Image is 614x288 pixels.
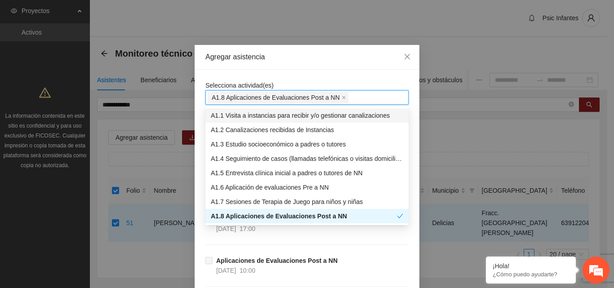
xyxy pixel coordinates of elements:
[205,82,274,89] span: Selecciona actividad(es)
[211,168,403,178] div: A1.5 Entrevista clínica inicial a padres o tutores de NN
[47,46,151,58] div: Chatee con nosotros ahora
[52,93,124,184] span: Estamos en línea.
[205,52,409,62] div: Agregar asistencia
[216,257,338,264] strong: Aplicaciones de Evaluaciones Post a NN
[404,53,411,60] span: close
[205,151,409,166] div: A1.4 Seguimiento de casos (llamadas telefónicas o visitas domiciliarias)
[395,45,419,69] button: Close
[216,267,236,274] span: [DATE]
[211,182,403,192] div: A1.6 Aplicación de evaluaciones Pre a NN
[240,225,255,232] span: 17:00
[211,154,403,164] div: A1.4 Seguimiento de casos (llamadas telefónicas o visitas domiciliarias)
[147,4,169,26] div: Minimizar ventana de chat en vivo
[493,271,569,278] p: ¿Cómo puedo ayudarte?
[205,123,409,137] div: A1.2 Canalizaciones recibidas de Instancias
[397,213,403,219] span: check
[493,262,569,270] div: ¡Hola!
[211,197,403,207] div: A1.7 Sesiones de Terapia de Juego para niños y niñas
[205,209,409,223] div: A1.8 Aplicaciones de Evaluaciones Post a NN
[212,93,340,102] span: A1.8 Aplicaciones de Evaluaciones Post a NN
[205,166,409,180] div: A1.5 Entrevista clínica inicial a padres o tutores de NN
[211,125,403,135] div: A1.2 Canalizaciones recibidas de Instancias
[211,139,403,149] div: A1.3 Estudio socioeconómico a padres o tutores
[216,225,236,232] span: [DATE]
[211,211,397,221] div: A1.8 Aplicaciones de Evaluaciones Post a NN
[205,180,409,195] div: A1.6 Aplicación de evaluaciones Pre a NN
[4,192,171,224] textarea: Escriba su mensaje y pulse “Intro”
[211,111,403,120] div: A1.1 Visita a instancias para recibir y/o gestionar canalizaciones
[342,95,346,100] span: close
[208,92,348,103] span: A1.8 Aplicaciones de Evaluaciones Post a NN
[205,137,409,151] div: A1.3 Estudio socioeconómico a padres o tutores
[205,108,409,123] div: A1.1 Visita a instancias para recibir y/o gestionar canalizaciones
[240,267,255,274] span: 10:00
[205,195,409,209] div: A1.7 Sesiones de Terapia de Juego para niños y niñas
